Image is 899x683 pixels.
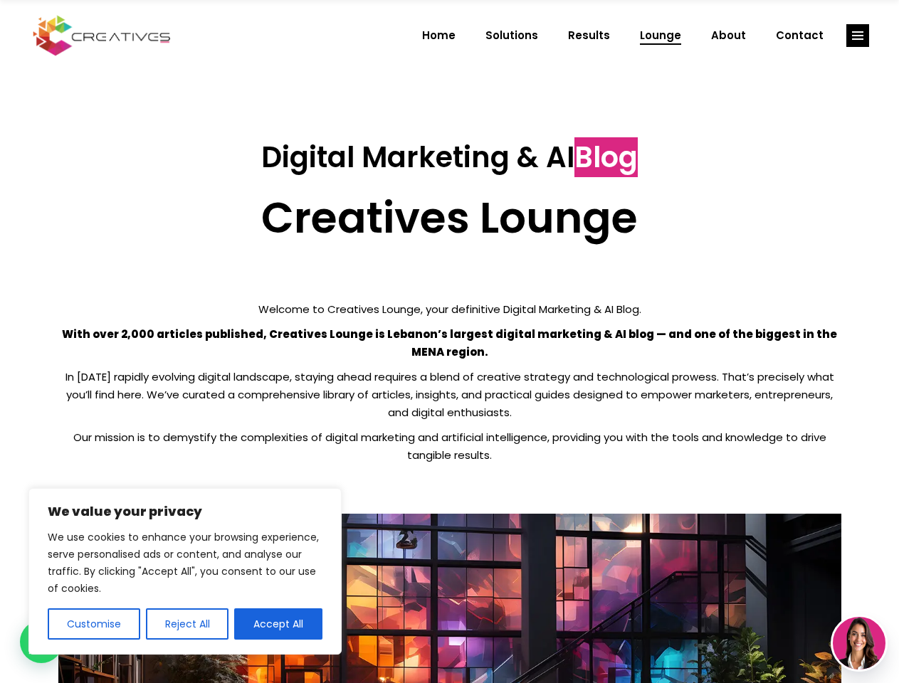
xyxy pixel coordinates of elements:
[58,428,841,464] p: Our mission is to demystify the complexities of digital marketing and artificial intelligence, pr...
[48,529,322,597] p: We use cookies to enhance your browsing experience, serve personalised ads or content, and analys...
[640,17,681,54] span: Lounge
[146,608,229,640] button: Reject All
[485,17,538,54] span: Solutions
[407,17,470,54] a: Home
[833,617,885,669] img: agent
[58,140,841,174] h3: Digital Marketing & AI
[422,17,456,54] span: Home
[30,14,174,58] img: Creatives
[58,300,841,318] p: Welcome to Creatives Lounge, your definitive Digital Marketing & AI Blog.
[20,620,63,663] div: WhatsApp contact
[625,17,696,54] a: Lounge
[574,137,638,177] span: Blog
[28,488,342,655] div: We value your privacy
[776,17,824,54] span: Contact
[48,608,140,640] button: Customise
[58,192,841,243] h2: Creatives Lounge
[761,17,838,54] a: Contact
[711,17,746,54] span: About
[846,24,869,47] a: link
[62,327,837,359] strong: With over 2,000 articles published, Creatives Lounge is Lebanon’s largest digital marketing & AI ...
[568,17,610,54] span: Results
[58,368,841,421] p: In [DATE] rapidly evolving digital landscape, staying ahead requires a blend of creative strategy...
[696,17,761,54] a: About
[470,17,553,54] a: Solutions
[234,608,322,640] button: Accept All
[553,17,625,54] a: Results
[48,503,322,520] p: We value your privacy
